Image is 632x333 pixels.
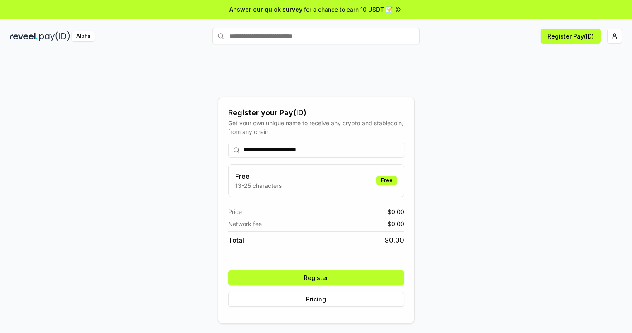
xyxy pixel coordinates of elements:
[10,31,38,41] img: reveel_dark
[235,171,282,181] h3: Free
[228,107,404,119] div: Register your Pay(ID)
[541,29,601,44] button: Register Pay(ID)
[388,207,404,216] span: $ 0.00
[376,176,397,185] div: Free
[235,181,282,190] p: 13-25 characters
[388,219,404,228] span: $ 0.00
[229,5,302,14] span: Answer our quick survey
[228,207,242,216] span: Price
[304,5,393,14] span: for a chance to earn 10 USDT 📝
[228,292,404,307] button: Pricing
[228,219,262,228] span: Network fee
[228,270,404,285] button: Register
[385,235,404,245] span: $ 0.00
[228,119,404,136] div: Get your own unique name to receive any crypto and stablecoin, from any chain
[72,31,95,41] div: Alpha
[228,235,244,245] span: Total
[39,31,70,41] img: pay_id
